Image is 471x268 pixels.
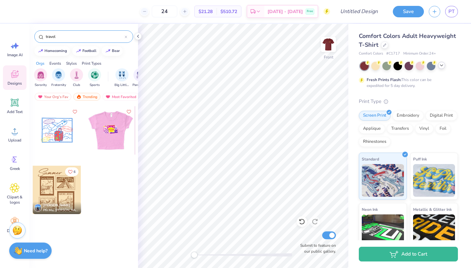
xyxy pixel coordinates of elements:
button: Like [125,108,133,116]
div: Events [49,60,61,66]
img: trend_line.gif [105,49,111,53]
div: Vinyl [415,124,433,134]
span: Minimum Order: 24 + [403,51,436,57]
div: Screen Print [359,111,391,121]
span: Image AI [7,52,23,58]
button: Save [393,6,424,17]
div: Applique [359,124,385,134]
span: # C1717 [386,51,400,57]
img: most_fav.gif [105,94,111,99]
img: Front [322,38,335,51]
button: filter button [114,68,130,88]
div: filter for Club [70,68,83,88]
span: [DATE] - [DATE] [268,8,303,15]
input: Try "Alpha" [45,33,125,40]
div: Print Type [359,98,458,105]
span: Add Text [7,109,23,114]
div: Your Org's Fav [35,93,71,101]
span: Designs [8,81,22,86]
div: Orgs [36,60,44,66]
img: trending.gif [76,94,81,99]
img: Fraternity Image [55,71,62,79]
span: Free [307,9,313,14]
span: Parent's Weekend [132,83,148,88]
img: Sorority Image [37,71,44,79]
span: Upload [8,138,21,143]
span: $510.72 [220,8,237,15]
div: Transfers [387,124,413,134]
span: Sports [90,83,100,88]
button: filter button [70,68,83,88]
div: This color can be expedited for 5 day delivery. [367,77,447,89]
button: filter button [51,68,66,88]
div: filter for Sports [88,68,101,88]
div: homecoming [44,49,67,53]
div: Rhinestones [359,137,391,147]
button: Like [65,167,78,176]
button: filter button [34,68,47,88]
span: Club [73,83,80,88]
span: Sorority [35,83,47,88]
img: Puff Ink [413,164,455,197]
img: most_fav.gif [38,94,43,99]
div: Foil [435,124,451,134]
button: filter button [132,68,148,88]
button: football [72,46,99,56]
button: homecoming [34,46,70,56]
img: Club Image [73,71,80,79]
div: Accessibility label [191,252,198,258]
button: bear [102,46,123,56]
img: trend_line.gif [76,49,81,53]
span: [PERSON_NAME] [43,203,70,208]
div: Embroidery [392,111,424,121]
div: filter for Sorority [34,68,47,88]
img: Sports Image [91,71,98,79]
div: Digital Print [426,111,457,121]
div: Front [324,54,333,60]
span: 6 [74,170,76,174]
div: Trending [73,93,100,101]
span: Standard [362,156,379,162]
span: Comfort Colors Adult Heavyweight T-Shirt [359,32,456,49]
img: Neon Ink [362,214,404,247]
span: Phi Mu, [PERSON_NAME][GEOGRAPHIC_DATA] [43,208,78,213]
input: – – [152,6,177,17]
button: Add to Cart [359,247,458,261]
span: Metallic & Glitter Ink [413,206,452,213]
button: filter button [88,68,101,88]
span: Neon Ink [362,206,378,213]
div: filter for Big Little Reveal [114,68,130,88]
img: Standard [362,164,404,197]
span: Greek [10,166,20,171]
span: $21.28 [199,8,213,15]
span: Decorate [7,228,23,233]
label: Submit to feature on our public gallery. [297,243,336,254]
span: Comfort Colors [359,51,383,57]
div: filter for Parent's Weekend [132,68,148,88]
span: PT [448,8,455,15]
div: filter for Fraternity [51,68,66,88]
img: Metallic & Glitter Ink [413,214,455,247]
strong: Need help? [24,248,47,254]
div: Styles [66,60,77,66]
img: trend_line.gif [38,49,43,53]
div: football [82,49,96,53]
div: bear [112,49,120,53]
div: Print Types [82,60,101,66]
button: Like [71,108,79,116]
img: Parent's Weekend Image [136,71,144,79]
span: Fraternity [51,83,66,88]
input: Untitled Design [335,5,383,18]
span: Puff Ink [413,156,427,162]
span: Clipart & logos [4,194,26,205]
a: PT [445,6,458,17]
img: Big Little Reveal Image [118,71,126,79]
div: Most Favorited [102,93,139,101]
span: Big Little Reveal [114,83,130,88]
strong: Fresh Prints Flash: [367,77,401,82]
